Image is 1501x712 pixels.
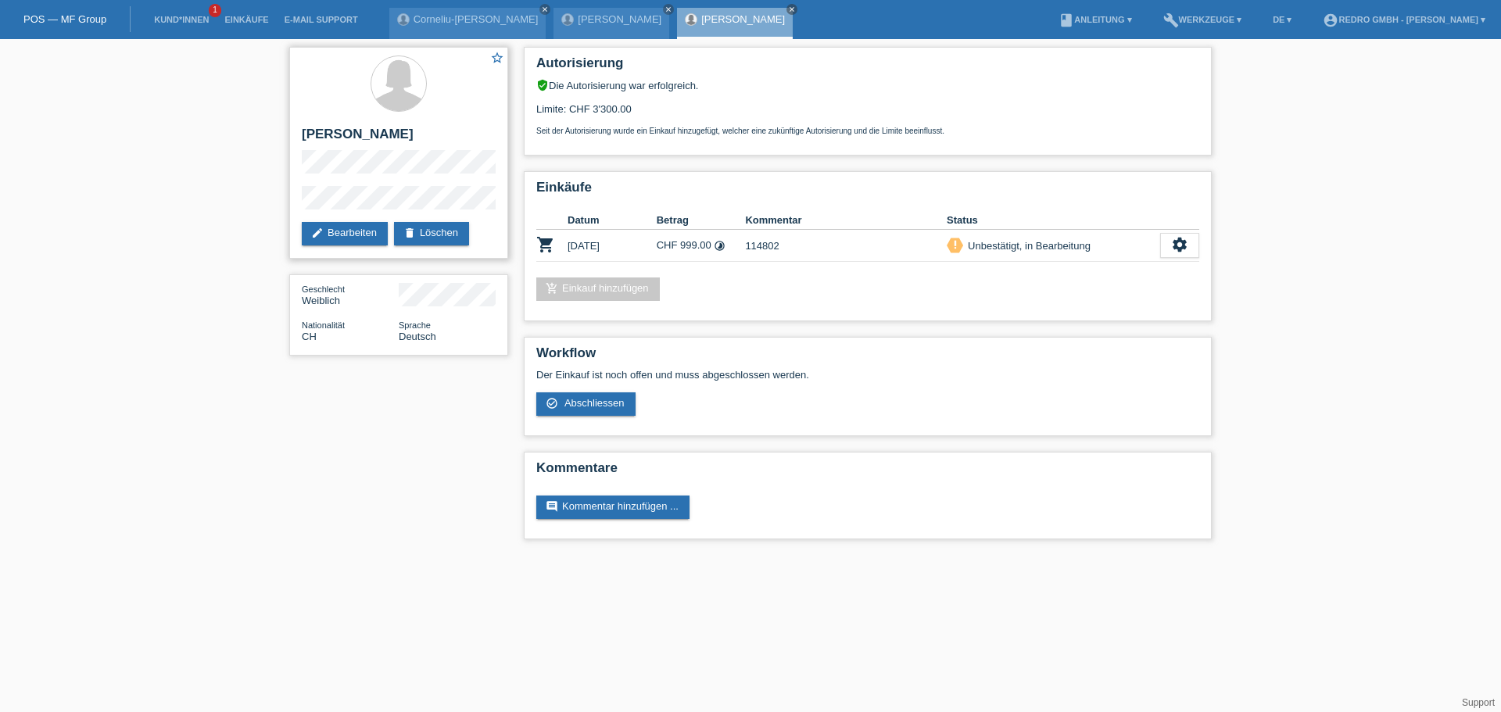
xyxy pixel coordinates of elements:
[23,13,106,25] a: POS — MF Group
[1315,15,1493,24] a: account_circleRedro GmbH - [PERSON_NAME] ▾
[209,4,221,17] span: 1
[546,397,558,410] i: check_circle_outline
[665,5,672,13] i: close
[745,230,947,262] td: 114802
[568,230,657,262] td: [DATE]
[536,235,555,254] i: POSP00026913
[1265,15,1299,24] a: DE ▾
[1462,697,1495,708] a: Support
[536,91,1199,135] div: Limite: CHF 3'300.00
[536,180,1199,203] h2: Einkäufe
[536,127,1199,135] p: Seit der Autorisierung wurde ein Einkauf hinzugefügt, welcher eine zukünftige Autorisierung und d...
[399,320,431,330] span: Sprache
[536,277,660,301] a: add_shopping_cartEinkauf hinzufügen
[539,4,550,15] a: close
[394,222,469,245] a: deleteLöschen
[302,283,399,306] div: Weiblich
[536,392,636,416] a: check_circle_outline Abschliessen
[663,4,674,15] a: close
[536,345,1199,369] h2: Workflow
[403,227,416,239] i: delete
[536,79,1199,91] div: Die Autorisierung war erfolgreich.
[490,51,504,65] i: star_border
[564,397,625,409] span: Abschliessen
[146,15,217,24] a: Kund*innen
[745,211,947,230] th: Kommentar
[1171,236,1188,253] i: settings
[1163,13,1179,28] i: build
[536,79,549,91] i: verified_user
[578,13,661,25] a: [PERSON_NAME]
[541,5,549,13] i: close
[399,331,436,342] span: Deutsch
[302,320,345,330] span: Nationalität
[311,227,324,239] i: edit
[1059,13,1074,28] i: book
[302,284,345,294] span: Geschlecht
[950,239,961,250] i: priority_high
[568,211,657,230] th: Datum
[701,13,785,25] a: [PERSON_NAME]
[536,55,1199,79] h2: Autorisierung
[536,369,1199,381] p: Der Einkauf ist noch offen und muss abgeschlossen werden.
[714,240,725,252] i: Fixe Raten (24 Raten)
[217,15,276,24] a: Einkäufe
[657,211,746,230] th: Betrag
[546,500,558,513] i: comment
[947,211,1160,230] th: Status
[536,496,690,519] a: commentKommentar hinzufügen ...
[1155,15,1250,24] a: buildWerkzeuge ▾
[536,460,1199,484] h2: Kommentare
[490,51,504,67] a: star_border
[546,282,558,295] i: add_shopping_cart
[1323,13,1338,28] i: account_circle
[302,222,388,245] a: editBearbeiten
[302,127,496,150] h2: [PERSON_NAME]
[414,13,539,25] a: Corneliu-[PERSON_NAME]
[277,15,366,24] a: E-Mail Support
[1051,15,1139,24] a: bookAnleitung ▾
[302,331,317,342] span: Schweiz
[788,5,796,13] i: close
[963,238,1091,254] div: Unbestätigt, in Bearbeitung
[786,4,797,15] a: close
[657,230,746,262] td: CHF 999.00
